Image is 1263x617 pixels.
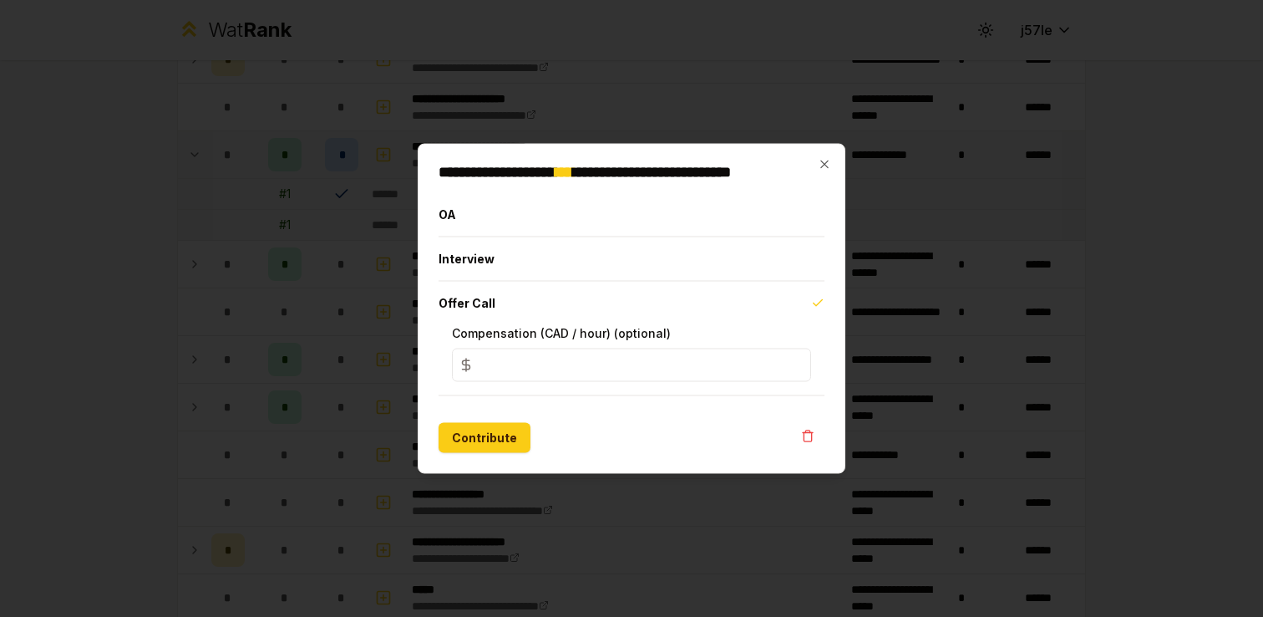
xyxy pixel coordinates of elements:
[439,237,824,281] button: Interview
[439,423,530,453] button: Contribute
[452,326,671,340] label: Compensation (CAD / hour) (optional)
[439,325,824,395] div: Offer Call
[439,282,824,325] button: Offer Call
[439,193,824,237] button: OA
